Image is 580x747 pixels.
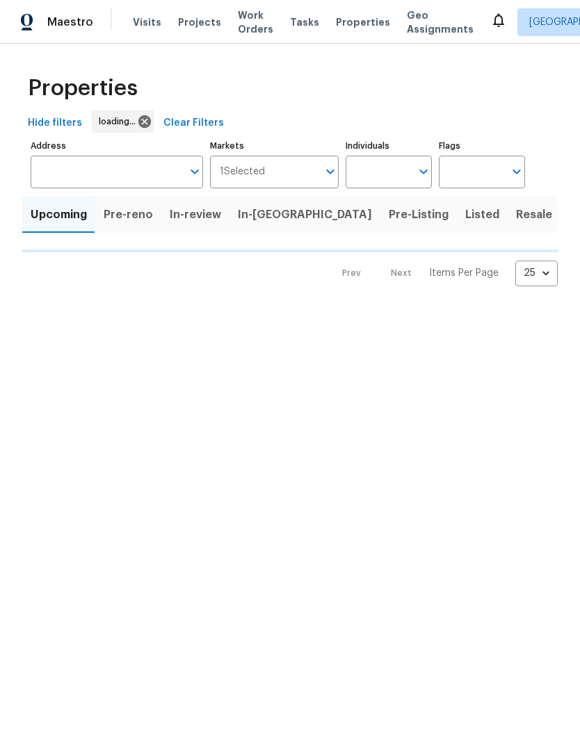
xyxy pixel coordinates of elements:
[439,142,525,150] label: Flags
[170,205,221,224] span: In-review
[290,17,319,27] span: Tasks
[31,142,203,150] label: Address
[336,15,390,29] span: Properties
[163,115,224,132] span: Clear Filters
[515,255,558,291] div: 25
[238,205,372,224] span: In-[GEOGRAPHIC_DATA]
[389,205,449,224] span: Pre-Listing
[47,15,93,29] span: Maestro
[104,205,153,224] span: Pre-reno
[346,142,432,150] label: Individuals
[220,166,265,178] span: 1 Selected
[238,8,273,36] span: Work Orders
[133,15,161,29] span: Visits
[178,15,221,29] span: Projects
[407,8,474,36] span: Geo Assignments
[185,162,204,181] button: Open
[28,115,82,132] span: Hide filters
[28,81,138,95] span: Properties
[507,162,526,181] button: Open
[414,162,433,181] button: Open
[158,110,229,136] button: Clear Filters
[210,142,339,150] label: Markets
[516,205,552,224] span: Resale
[329,261,558,286] nav: Pagination Navigation
[465,205,499,224] span: Listed
[321,162,340,181] button: Open
[31,205,87,224] span: Upcoming
[92,110,154,133] div: loading...
[99,115,141,129] span: loading...
[22,110,88,136] button: Hide filters
[429,266,499,280] p: Items Per Page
